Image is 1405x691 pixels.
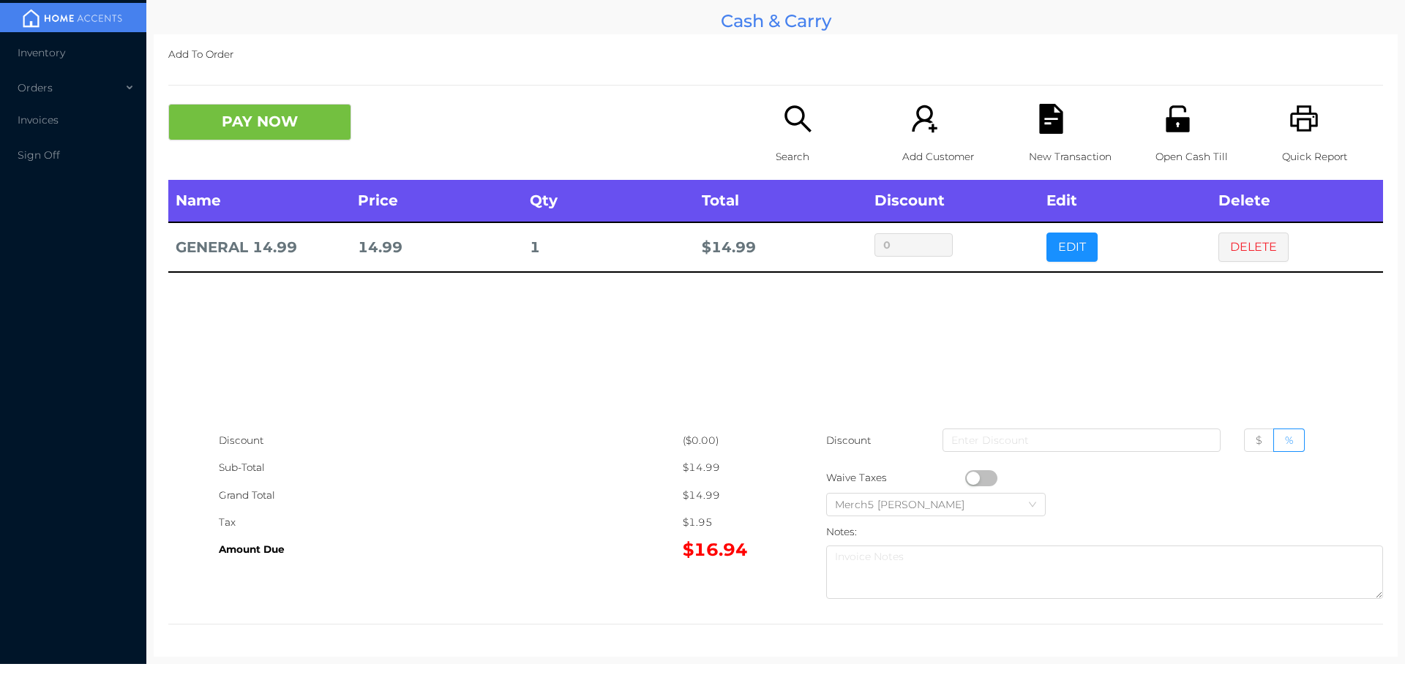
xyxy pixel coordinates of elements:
[351,180,522,222] th: Price
[1289,104,1319,134] i: icon: printer
[1029,143,1130,170] p: New Transaction
[168,222,351,272] td: GENERAL 14.99
[1028,500,1037,510] i: icon: down
[776,143,877,170] p: Search
[902,143,1003,170] p: Add Customer
[219,454,683,481] div: Sub-Total
[168,41,1383,68] p: Add To Order
[826,464,965,491] div: Waive Taxes
[683,509,776,536] div: $1.95
[1282,143,1383,170] p: Quick Report
[1046,233,1098,262] button: EDIT
[219,536,683,563] div: Amount Due
[694,222,866,272] td: $ 14.99
[168,180,351,222] th: Name
[530,234,687,261] div: 1
[1155,143,1256,170] p: Open Cash Till
[835,494,979,516] div: Merch5 Lawrence
[18,46,65,59] span: Inventory
[1218,233,1289,262] button: DELETE
[783,104,813,134] i: icon: search
[18,7,127,29] img: mainBanner
[1039,180,1211,222] th: Edit
[219,427,683,454] div: Discount
[826,526,857,537] label: Notes:
[867,180,1039,222] th: Discount
[219,482,683,509] div: Grand Total
[219,509,683,536] div: Tax
[683,536,776,563] div: $16.94
[1256,434,1262,447] span: $
[18,148,60,162] span: Sign Off
[522,180,694,222] th: Qty
[826,427,872,454] p: Discount
[694,180,866,222] th: Total
[1163,104,1193,134] i: icon: unlock
[1036,104,1066,134] i: icon: file-text
[18,113,59,127] span: Invoices
[943,428,1221,452] input: Enter Discount
[168,104,351,140] button: PAY NOW
[351,222,522,272] td: 14.99
[683,427,776,454] div: ($0.00)
[1211,180,1383,222] th: Delete
[910,104,940,134] i: icon: user-add
[154,7,1398,34] div: Cash & Carry
[683,454,776,481] div: $14.99
[683,482,776,509] div: $14.99
[1285,434,1293,447] span: %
